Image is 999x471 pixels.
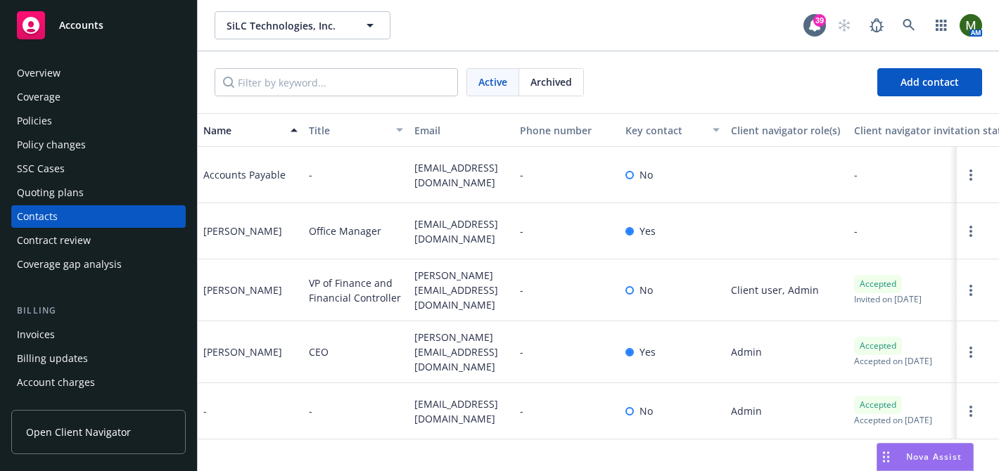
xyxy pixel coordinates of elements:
[625,123,704,138] div: Key contact
[11,134,186,156] a: Policy changes
[17,347,88,370] div: Billing updates
[203,344,282,359] div: [PERSON_NAME]
[198,113,303,147] button: Name
[860,399,896,411] span: Accepted
[11,304,186,318] div: Billing
[640,167,653,182] span: No
[854,224,858,238] span: -
[215,11,390,39] button: SiLC Technologies, Inc.
[854,293,922,305] span: Invited on [DATE]
[640,404,653,418] span: No
[854,167,858,182] span: -
[203,404,207,418] div: -
[303,113,409,147] button: Title
[731,404,762,418] span: Admin
[17,62,61,84] div: Overview
[478,75,507,89] span: Active
[17,229,91,252] div: Contract review
[731,123,843,138] div: Client navigator role(s)
[520,123,614,138] div: Phone number
[309,167,312,182] span: -
[731,344,762,359] span: Admin
[409,113,514,147] button: Email
[17,371,95,394] div: Account charges
[640,283,653,297] span: No
[414,160,509,190] span: [EMAIL_ADDRESS][DOMAIN_NAME]
[11,229,186,252] a: Contract review
[830,11,858,39] a: Start snowing
[901,75,959,89] span: Add contact
[59,20,103,31] span: Accounts
[17,86,61,108] div: Coverage
[520,344,523,359] span: -
[877,68,982,96] button: Add contact
[17,157,65,180] div: SSC Cases
[17,253,122,276] div: Coverage gap analysis
[11,347,186,370] a: Billing updates
[203,224,282,238] div: [PERSON_NAME]
[11,6,186,45] a: Accounts
[530,75,572,89] span: Archived
[11,110,186,132] a: Policies
[860,278,896,290] span: Accepted
[877,443,974,471] button: Nova Assist
[203,283,282,297] div: [PERSON_NAME]
[309,123,388,138] div: Title
[11,62,186,84] a: Overview
[414,396,509,426] span: [EMAIL_ADDRESS][DOMAIN_NAME]
[813,14,826,27] div: 39
[203,167,286,182] div: Accounts Payable
[11,371,186,394] a: Account charges
[11,205,186,228] a: Contacts
[906,451,962,463] span: Nova Assist
[309,344,329,359] span: CEO
[725,113,848,147] button: Client navigator role(s)
[854,414,932,426] span: Accepted on [DATE]
[962,223,979,240] a: Open options
[414,268,509,312] span: [PERSON_NAME][EMAIL_ADDRESS][DOMAIN_NAME]
[17,205,58,228] div: Contacts
[17,395,99,418] div: Installment plans
[17,323,55,346] div: Invoices
[962,282,979,299] a: Open options
[309,224,381,238] span: Office Manager
[227,18,348,33] span: SiLC Technologies, Inc.
[11,395,186,418] a: Installment plans
[11,323,186,346] a: Invoices
[520,404,523,418] span: -
[11,181,186,204] a: Quoting plans
[414,123,509,138] div: Email
[962,403,979,420] a: Open options
[854,355,932,367] span: Accepted on [DATE]
[309,404,312,418] span: -
[520,283,523,297] span: -
[17,134,86,156] div: Policy changes
[414,330,509,374] span: [PERSON_NAME][EMAIL_ADDRESS][DOMAIN_NAME]
[514,113,620,147] button: Phone number
[962,167,979,183] a: Open options
[962,344,979,361] a: Open options
[203,123,282,138] div: Name
[309,276,403,305] span: VP of Finance and Financial Controller
[11,157,186,180] a: SSC Cases
[520,167,523,182] span: -
[11,86,186,108] a: Coverage
[11,253,186,276] a: Coverage gap analysis
[877,444,895,470] div: Drag to move
[863,11,891,39] a: Report a Bug
[895,11,923,39] a: Search
[520,224,523,238] span: -
[640,344,656,359] span: Yes
[960,14,982,37] img: photo
[414,217,509,246] span: [EMAIL_ADDRESS][DOMAIN_NAME]
[640,224,656,238] span: Yes
[927,11,955,39] a: Switch app
[620,113,725,147] button: Key contact
[17,181,84,204] div: Quoting plans
[731,283,819,297] span: Client user, Admin
[26,425,131,439] span: Open Client Navigator
[860,340,896,352] span: Accepted
[17,110,52,132] div: Policies
[215,68,458,96] input: Filter by keyword...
